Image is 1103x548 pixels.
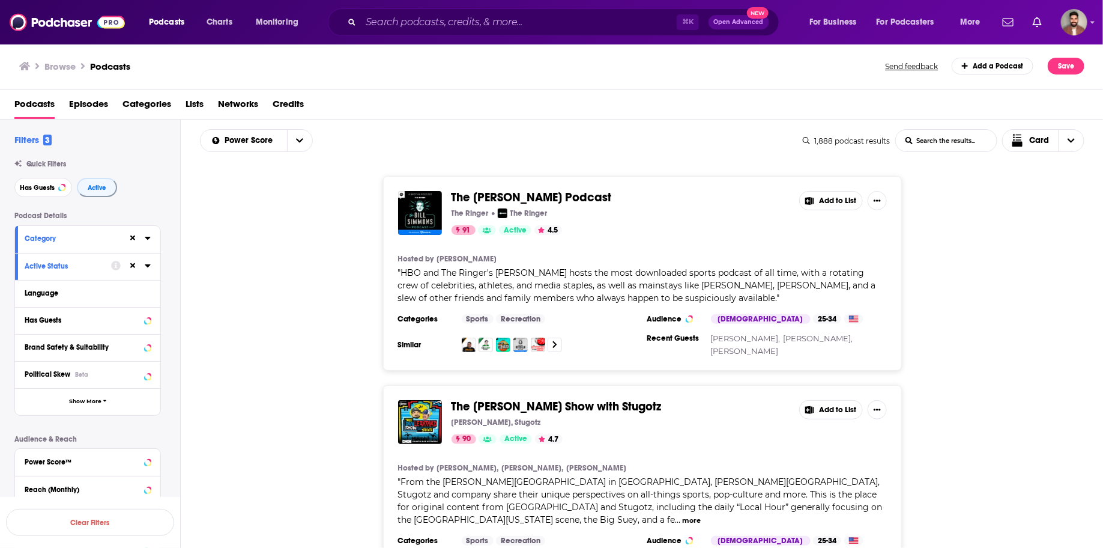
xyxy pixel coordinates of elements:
a: Episodes [69,94,108,119]
span: 90 [463,433,471,445]
a: [PERSON_NAME], [783,333,853,343]
span: 3 [43,135,52,145]
span: For Podcasters [877,14,934,31]
p: Podcast Details [14,212,161,220]
div: Category [25,234,120,243]
div: [DEMOGRAPHIC_DATA] [711,536,811,546]
h4: Hosted by [398,254,434,264]
span: The [PERSON_NAME] Podcast [452,190,612,205]
span: Has Guests [20,184,55,191]
span: From the [PERSON_NAME][GEOGRAPHIC_DATA] in [GEOGRAPHIC_DATA], [PERSON_NAME][GEOGRAPHIC_DATA], Stu... [398,476,883,525]
span: " " [398,267,876,303]
p: Audience & Reach [14,435,161,443]
a: Recreation [496,314,545,324]
a: [PERSON_NAME] [566,463,626,473]
h3: Categories [398,314,452,324]
button: Open AdvancedNew [709,15,769,29]
img: The Dan Le Batard Show with Stugotz [398,400,442,444]
div: Language [25,289,143,297]
button: Show profile menu [1061,9,1087,35]
h3: Recent Guests [647,333,701,343]
a: Show notifications dropdown [1028,12,1047,32]
button: Show More Button [868,191,887,210]
p: The Ringer [510,209,548,218]
span: Active [504,225,527,237]
button: open menu [247,13,314,32]
a: Credits [273,94,304,119]
span: Podcasts [14,94,55,119]
a: [PERSON_NAME], [501,463,563,473]
a: Add a Podcast [952,58,1034,75]
span: ... [675,514,681,525]
h3: Similar [398,340,452,350]
button: open menu [869,13,952,32]
button: 4.7 [535,434,563,444]
button: Clear Filters [6,509,174,536]
a: Networks [218,94,258,119]
button: Brand Safety & Suitability [25,339,151,355]
button: Add to List [799,191,863,210]
h2: Filters [14,134,52,145]
div: 1,888 podcast results [803,136,890,145]
button: Send feedback [882,61,942,72]
span: Active [504,433,527,445]
button: Has Guests [25,312,151,327]
img: Podchaser - Follow, Share and Rate Podcasts [10,11,125,34]
button: Show More Button [868,400,887,419]
span: For Business [809,14,857,31]
a: [PERSON_NAME], [437,463,498,473]
img: The Lowe Post [479,338,493,352]
button: Active Status [25,258,111,273]
a: [PERSON_NAME] [711,346,779,356]
button: 4.5 [534,225,562,235]
button: open menu [201,136,287,145]
a: The RingerThe Ringer [498,209,548,218]
img: The Ryen Russillo Podcast [513,338,528,352]
span: Political Skew [25,370,70,379]
button: Add to List [799,400,863,419]
div: 25-34 [813,536,841,546]
span: Power Score [225,136,277,145]
button: Active [77,178,117,197]
input: Search podcasts, credits, & more... [361,13,677,32]
h3: Browse [44,61,76,72]
a: Show notifications dropdown [998,12,1018,32]
button: Save [1048,58,1084,75]
span: Show More [69,398,101,405]
span: " [398,476,883,525]
a: The Bill Simmons Podcast [398,191,442,235]
a: [PERSON_NAME] [437,254,497,264]
span: HBO and The Ringer's [PERSON_NAME] hosts the most downloaded sports podcast of all time, with a r... [398,267,876,303]
h4: Hosted by [398,463,434,473]
button: Show More [15,388,160,415]
p: [PERSON_NAME], Stugotz [452,418,541,427]
span: Lists [186,94,204,119]
span: Charts [207,14,232,31]
img: The Young Man and the Three [531,338,545,352]
button: open menu [801,13,872,32]
div: Search podcasts, credits, & more... [339,8,791,36]
a: The [PERSON_NAME] Podcast [452,191,612,204]
a: Sports [462,314,494,324]
span: 91 [463,225,471,237]
a: [PERSON_NAME], [711,333,781,343]
a: 91 [452,225,476,235]
button: open menu [141,13,200,32]
span: Categories [122,94,171,119]
img: The Ringer [498,209,507,218]
button: Power Score™ [25,454,151,469]
span: ⌘ K [677,14,699,30]
button: Language [25,285,151,300]
a: Active [500,434,532,444]
button: open menu [952,13,996,32]
div: Beta [75,371,88,379]
a: The [PERSON_NAME] Show with Stugotz [452,400,662,413]
p: The Ringer [452,209,489,218]
img: Brian Windhorst & The Hoop Collective [462,338,476,352]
